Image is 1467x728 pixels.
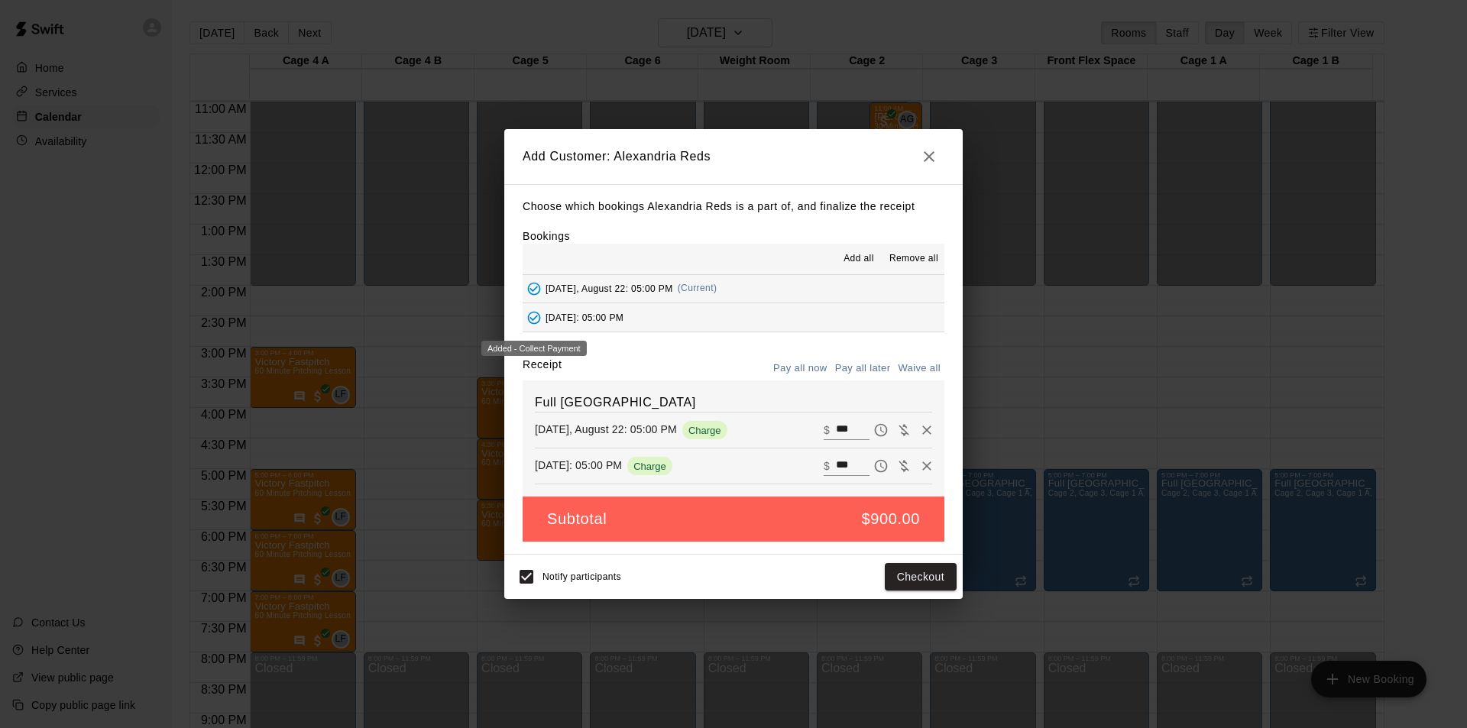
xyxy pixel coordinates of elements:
[535,393,932,413] h6: Full [GEOGRAPHIC_DATA]
[546,283,673,293] span: [DATE], August 22: 05:00 PM
[892,458,915,471] span: Waive payment
[627,461,672,472] span: Charge
[883,247,944,271] button: Remove all
[542,571,621,582] span: Notify participants
[834,247,883,271] button: Add all
[504,129,963,184] h2: Add Customer: Alexandria Reds
[870,422,892,435] span: Pay later
[523,277,546,300] button: Added - Collect Payment
[892,422,915,435] span: Waive payment
[481,341,587,356] div: Added - Collect Payment
[824,458,830,474] p: $
[678,283,717,293] span: (Current)
[885,563,957,591] button: Checkout
[523,306,546,329] button: Added - Collect Payment
[915,419,938,442] button: Remove
[831,357,895,380] button: Pay all later
[889,251,938,267] span: Remove all
[894,357,944,380] button: Waive all
[682,425,727,436] span: Charge
[523,275,944,303] button: Added - Collect Payment[DATE], August 22: 05:00 PM(Current)
[870,458,892,471] span: Pay later
[844,251,874,267] span: Add all
[523,230,570,242] label: Bookings
[535,422,677,437] p: [DATE], August 22: 05:00 PM
[523,197,944,216] p: Choose which bookings Alexandria Reds is a part of, and finalize the receipt
[824,422,830,438] p: $
[535,458,622,473] p: [DATE]: 05:00 PM
[769,357,831,380] button: Pay all now
[547,509,607,529] h5: Subtotal
[546,312,623,322] span: [DATE]: 05:00 PM
[862,509,921,529] h5: $900.00
[523,357,562,380] label: Receipt
[523,303,944,332] button: Added - Collect Payment[DATE]: 05:00 PM
[915,455,938,477] button: Remove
